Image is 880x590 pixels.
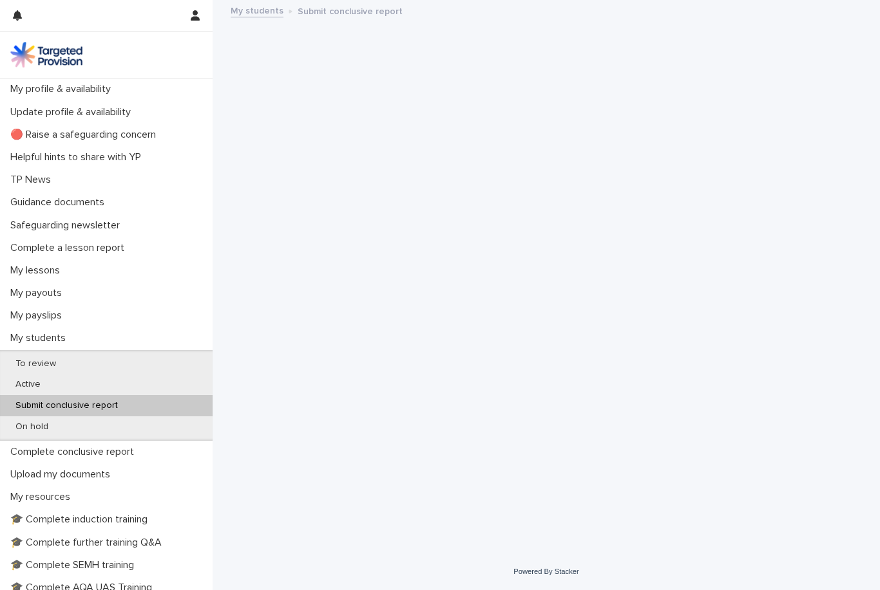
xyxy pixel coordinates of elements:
p: My students [5,332,76,344]
p: Submit conclusive report [5,400,128,411]
p: Helpful hints to share with YP [5,151,151,163]
p: 🎓 Complete SEMH training [5,559,144,571]
p: My payouts [5,287,72,299]
p: My lessons [5,264,70,277]
p: Safeguarding newsletter [5,219,130,232]
p: Active [5,379,51,390]
p: To review [5,358,66,369]
p: Update profile & availability [5,106,141,118]
p: My payslips [5,309,72,322]
p: Complete conclusive report [5,446,144,458]
p: Upload my documents [5,468,120,481]
p: Guidance documents [5,196,115,208]
p: 🎓 Complete further training Q&A [5,537,172,549]
p: My profile & availability [5,83,121,95]
p: 🎓 Complete induction training [5,513,158,526]
p: TP News [5,174,61,186]
p: My resources [5,491,81,503]
p: Submit conclusive report [298,3,403,17]
p: On hold [5,421,59,432]
a: My students [231,3,283,17]
a: Powered By Stacker [513,567,579,575]
p: Complete a lesson report [5,242,135,254]
img: M5nRWzHhSzIhMunXDL62 [10,42,82,68]
p: 🔴 Raise a safeguarding concern [5,129,166,141]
